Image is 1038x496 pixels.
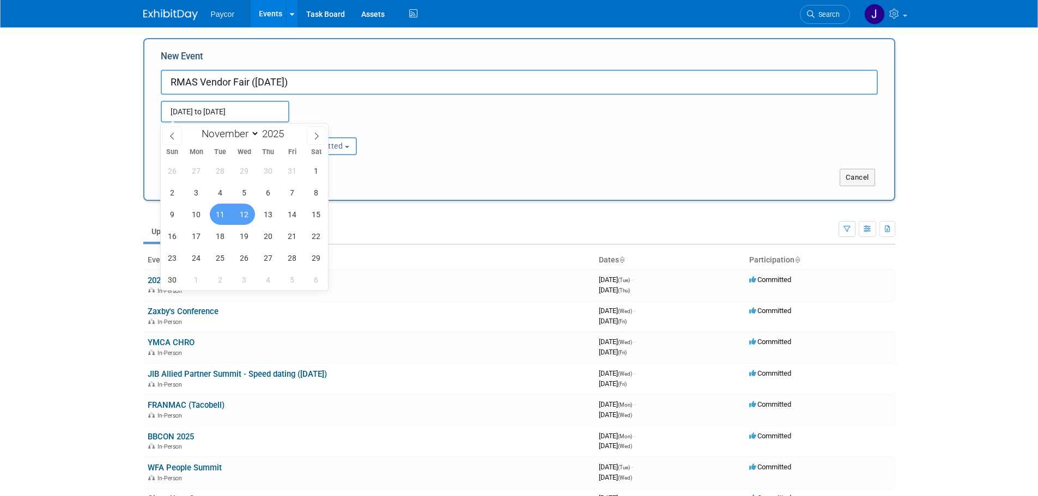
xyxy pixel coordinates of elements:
span: November 3, 2025 [186,182,207,203]
span: [DATE] [599,432,635,440]
span: November 18, 2025 [210,225,231,247]
a: Upcoming16 [143,221,207,242]
input: Year [259,127,292,140]
span: (Tue) [618,277,630,283]
img: In-Person Event [148,319,155,324]
span: November 24, 2025 [186,247,207,268]
span: November 5, 2025 [234,182,255,203]
span: December 3, 2025 [234,269,255,290]
span: October 31, 2025 [282,160,303,181]
th: Participation [745,251,895,270]
a: Sort by Start Date [619,255,624,264]
span: - [634,432,635,440]
span: November 23, 2025 [162,247,183,268]
a: YMCA CHRO [148,338,195,347]
span: [DATE] [599,286,630,294]
span: Sat [304,149,328,156]
span: October 26, 2025 [162,160,183,181]
span: Fri [280,149,304,156]
a: JIB Allied Partner Summit - Speed dating ([DATE]) [148,369,327,379]
img: Jenny Campbell [864,4,885,25]
span: November 4, 2025 [210,182,231,203]
span: In-Person [157,350,185,357]
span: November 29, 2025 [306,247,327,268]
input: Start Date - End Date [161,101,289,123]
span: In-Person [157,319,185,326]
span: November 1, 2025 [306,160,327,181]
span: December 2, 2025 [210,269,231,290]
span: Committed [749,463,791,471]
th: Event [143,251,594,270]
span: Committed [749,400,791,408]
a: FRANMAC (Tacobell) [148,400,224,410]
span: - [632,463,633,471]
span: November 17, 2025 [186,225,207,247]
span: [DATE] [599,473,632,481]
span: (Fri) [618,381,627,387]
span: November 10, 2025 [186,204,207,225]
span: - [634,400,635,408]
span: - [634,369,635,377]
span: (Mon) [618,433,632,439]
span: October 27, 2025 [186,160,207,181]
span: Committed [749,275,791,284]
span: Tue [208,149,232,156]
span: [DATE] [599,463,633,471]
input: Name of Trade Show / Conference [161,70,878,95]
span: November 16, 2025 [162,225,183,247]
span: November 30, 2025 [162,269,183,290]
span: (Wed) [618,443,632,449]
span: November 6, 2025 [258,182,279,203]
span: (Fri) [618,350,627,356]
img: In-Person Event [148,381,155,387]
span: Search [815,10,840,19]
span: In-Person [157,381,185,388]
a: BBCON 2025 [148,432,194,442]
span: (Wed) [618,339,632,345]
span: (Thu) [618,287,630,293]
th: Dates [594,251,745,270]
span: - [634,307,635,315]
span: October 28, 2025 [210,160,231,181]
span: [DATE] [599,317,627,325]
span: October 29, 2025 [234,160,255,181]
span: (Wed) [618,371,632,377]
span: [DATE] [599,338,635,346]
span: December 1, 2025 [186,269,207,290]
span: December 5, 2025 [282,269,303,290]
span: November 20, 2025 [258,225,279,247]
label: New Event [161,50,203,67]
span: In-Person [157,412,185,419]
img: In-Person Event [148,443,155,449]
img: In-Person Event [148,412,155,418]
span: Committed [749,369,791,377]
a: 2025 DFA Dominos National Mtg [148,275,265,285]
span: November 15, 2025 [306,204,327,225]
span: Committed [749,338,791,346]
span: [DATE] [599,442,632,450]
img: In-Person Event [148,475,155,480]
span: November 9, 2025 [162,204,183,225]
img: ExhibitDay [143,9,198,20]
span: (Wed) [618,412,632,418]
div: Participation: [283,123,389,137]
span: November 25, 2025 [210,247,231,268]
span: November 22, 2025 [306,225,327,247]
span: (Fri) [618,319,627,324]
button: Cancel [840,169,875,186]
a: Search [800,5,850,24]
span: November 11, 2025 [210,204,231,225]
a: WFA People Summit [148,463,222,473]
img: In-Person Event [148,350,155,355]
span: Wed [232,149,256,156]
span: November 27, 2025 [258,247,279,268]
span: [DATE] [599,275,633,284]
span: [DATE] [599,411,632,419]
img: In-Person Event [148,287,155,293]
span: November 2, 2025 [162,182,183,203]
span: [DATE] [599,369,635,377]
a: Zaxby's Conference [148,307,218,316]
span: - [634,338,635,346]
span: [DATE] [599,379,627,388]
span: November 26, 2025 [234,247,255,268]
